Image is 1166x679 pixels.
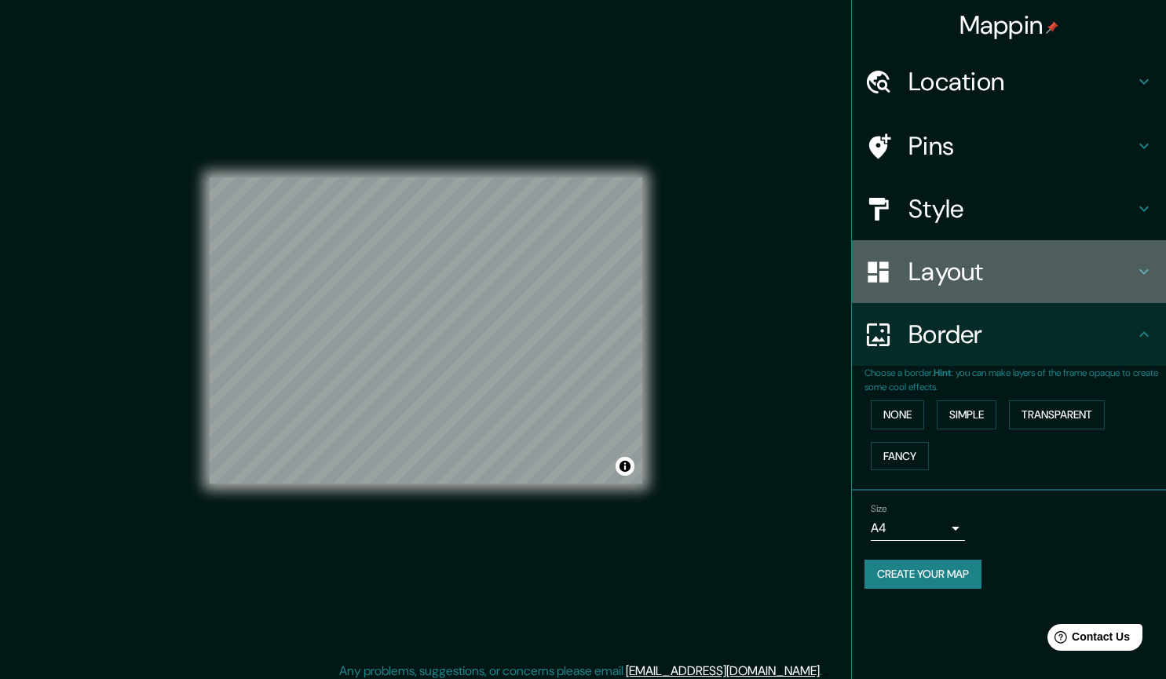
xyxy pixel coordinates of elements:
[852,50,1166,113] div: Location
[852,177,1166,240] div: Style
[852,240,1166,303] div: Layout
[908,130,1135,162] h4: Pins
[1009,400,1105,429] button: Transparent
[959,9,1059,41] h4: Mappin
[864,366,1166,394] p: Choose a border. : you can make layers of the frame opaque to create some cool effects.
[871,442,929,471] button: Fancy
[908,319,1135,350] h4: Border
[852,115,1166,177] div: Pins
[908,193,1135,225] h4: Style
[864,560,981,589] button: Create your map
[908,256,1135,287] h4: Layout
[852,303,1166,366] div: Border
[626,663,820,679] a: [EMAIL_ADDRESS][DOMAIN_NAME]
[871,516,965,541] div: A4
[1026,618,1149,662] iframe: Help widget launcher
[1046,21,1058,34] img: pin-icon.png
[210,177,642,484] canvas: Map
[937,400,996,429] button: Simple
[934,367,952,379] b: Hint
[616,457,634,476] button: Toggle attribution
[871,502,887,516] label: Size
[871,400,924,429] button: None
[908,66,1135,97] h4: Location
